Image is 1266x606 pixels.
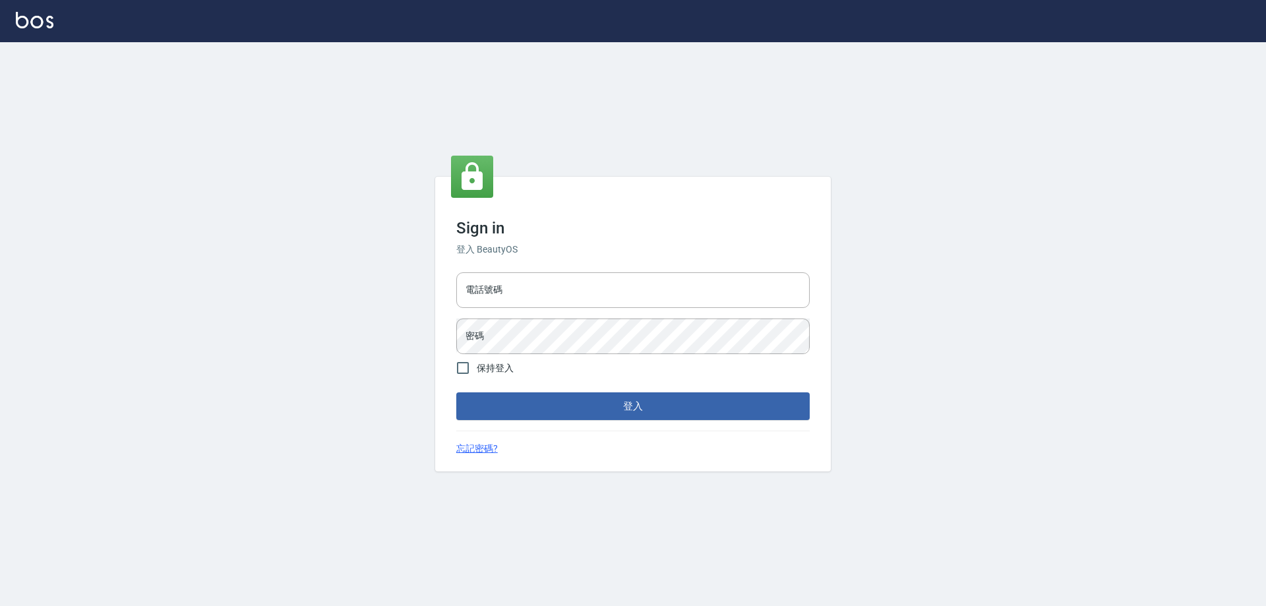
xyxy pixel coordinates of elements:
a: 忘記密碼? [456,442,498,456]
h6: 登入 BeautyOS [456,243,810,257]
h3: Sign in [456,219,810,237]
button: 登入 [456,392,810,420]
img: Logo [16,12,53,28]
span: 保持登入 [477,361,514,375]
